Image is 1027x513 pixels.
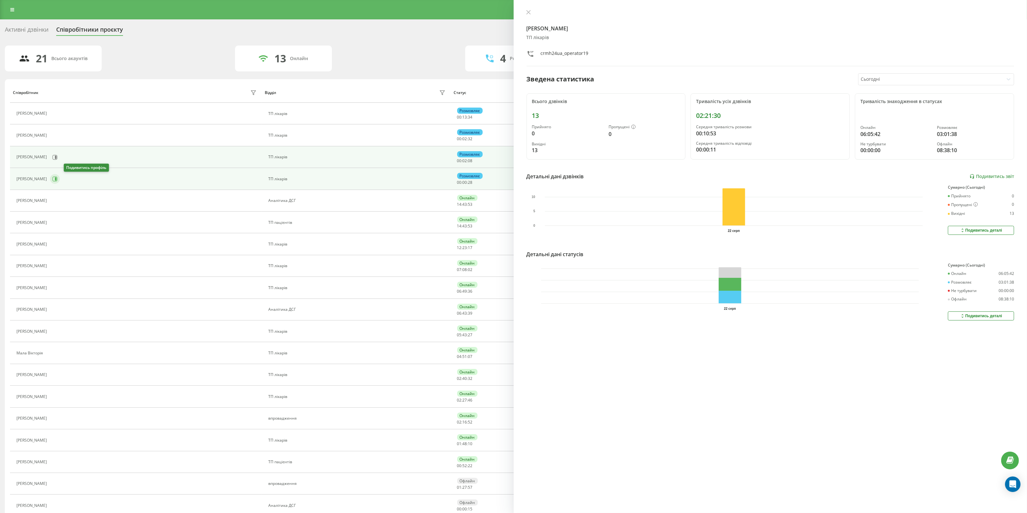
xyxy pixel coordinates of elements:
[457,310,462,316] span: 06
[16,242,48,246] div: [PERSON_NAME]
[457,282,478,288] div: Онлайн
[457,325,478,331] div: Онлайн
[533,224,535,227] text: 0
[16,372,48,377] div: [PERSON_NAME]
[541,50,589,59] div: crmh24ua_operator19
[463,310,467,316] span: 43
[64,164,109,172] div: Подивитись профіль
[16,264,48,268] div: [PERSON_NAME]
[268,286,447,290] div: ТП лікарів
[500,52,506,65] div: 4
[457,267,473,272] div: : :
[999,280,1014,285] div: 03:01:38
[265,90,276,95] div: Відділ
[457,354,462,359] span: 04
[457,485,473,490] div: : :
[724,307,736,310] text: 22 серп
[860,99,1009,104] div: Тривалість знаходження в статусах
[457,434,478,440] div: Онлайн
[457,506,462,512] span: 00
[1012,194,1014,198] div: 0
[532,112,680,120] div: 13
[268,394,447,399] div: ТП лікарів
[457,485,462,490] span: 01
[960,228,1002,233] div: Подивитись деталі
[457,464,473,468] div: : :
[268,155,447,159] div: ТП лікарів
[463,441,467,446] span: 48
[16,503,48,508] div: [PERSON_NAME]
[457,419,462,425] span: 02
[457,478,478,484] div: Офлайн
[16,329,48,334] div: [PERSON_NAME]
[457,398,473,403] div: : :
[463,114,467,120] span: 13
[457,129,483,135] div: Розмовляє
[860,125,932,130] div: Онлайн
[457,413,478,419] div: Онлайн
[468,506,473,512] span: 15
[457,202,462,207] span: 14
[268,481,447,486] div: впровадження
[948,311,1014,320] button: Подивитись деталі
[527,25,1014,32] h4: [PERSON_NAME]
[268,438,447,443] div: ТП лікарів
[463,463,467,468] span: 52
[268,329,447,334] div: ТП лікарів
[696,99,844,104] div: Тривалість усіх дзвінків
[16,438,48,443] div: [PERSON_NAME]
[532,146,603,154] div: 13
[13,90,38,95] div: Співробітник
[268,111,447,116] div: ТП лікарів
[527,74,594,84] div: Зведена статистика
[457,180,462,185] span: 00
[36,52,48,65] div: 21
[532,130,603,137] div: 0
[457,347,478,353] div: Онлайн
[457,376,473,381] div: : :
[16,177,48,181] div: [PERSON_NAME]
[463,223,467,229] span: 43
[16,286,48,290] div: [PERSON_NAME]
[948,202,978,207] div: Пропущені
[16,394,48,399] div: [PERSON_NAME]
[1005,476,1021,492] div: Open Intercom Messenger
[1010,211,1014,216] div: 13
[457,304,478,310] div: Онлайн
[468,376,473,381] span: 32
[16,307,48,312] div: [PERSON_NAME]
[463,376,467,381] span: 40
[268,264,447,268] div: ТП лікарів
[468,158,473,163] span: 08
[948,288,977,293] div: Не турбувати
[268,242,447,246] div: ТП лікарів
[457,260,478,266] div: Онлайн
[463,136,467,141] span: 02
[457,456,478,462] div: Онлайн
[468,245,473,250] span: 17
[463,397,467,403] span: 27
[532,99,680,104] div: Всього дзвінків
[999,297,1014,301] div: 08:38:10
[696,125,844,129] div: Середня тривалість розмови
[268,307,447,312] div: Аналітика ДСГ
[457,499,478,506] div: Офлайн
[463,419,467,425] span: 16
[999,271,1014,276] div: 06:05:42
[468,223,473,229] span: 53
[463,485,467,490] span: 27
[468,114,473,120] span: 34
[457,137,473,141] div: : :
[16,416,48,421] div: [PERSON_NAME]
[16,460,48,464] div: [PERSON_NAME]
[463,506,467,512] span: 00
[463,288,467,294] span: 49
[609,125,680,130] div: Пропущені
[468,267,473,272] span: 02
[468,180,473,185] span: 28
[457,391,478,397] div: Онлайн
[696,130,844,137] div: 00:10:53
[457,202,473,207] div: : :
[860,146,932,154] div: 00:00:00
[457,332,462,338] span: 05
